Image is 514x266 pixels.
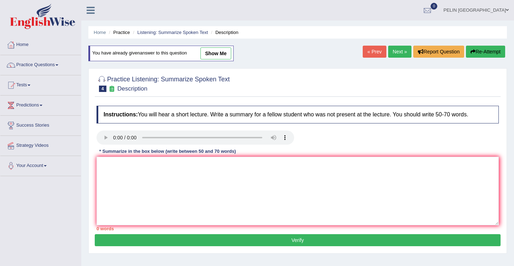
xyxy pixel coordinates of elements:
[107,29,130,36] li: Practice
[200,47,231,59] a: show me
[209,29,238,36] li: Description
[0,116,81,133] a: Success Stories
[94,30,106,35] a: Home
[431,3,438,10] span: 0
[0,55,81,73] a: Practice Questions
[466,46,505,58] button: Re-Attempt
[97,148,239,155] div: * Summarize in the box below (write between 50 and 70 words)
[104,111,138,117] b: Instructions:
[0,156,81,174] a: Your Account
[97,106,499,123] h4: You will hear a short lecture. Write a summary for a fellow student who was not present at the le...
[413,46,464,58] button: Report Question
[363,46,386,58] a: « Prev
[117,85,147,92] small: Description
[97,225,499,232] div: 0 words
[95,234,501,246] button: Verify
[99,86,106,92] span: 4
[97,74,230,92] h2: Practice Listening: Summarize Spoken Text
[0,96,81,113] a: Predictions
[108,86,116,92] small: Exam occurring question
[137,30,208,35] a: Listening: Summarize Spoken Text
[88,46,234,61] div: You have already given answer to this question
[0,35,81,53] a: Home
[388,46,411,58] a: Next »
[0,136,81,154] a: Strategy Videos
[0,75,81,93] a: Tests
